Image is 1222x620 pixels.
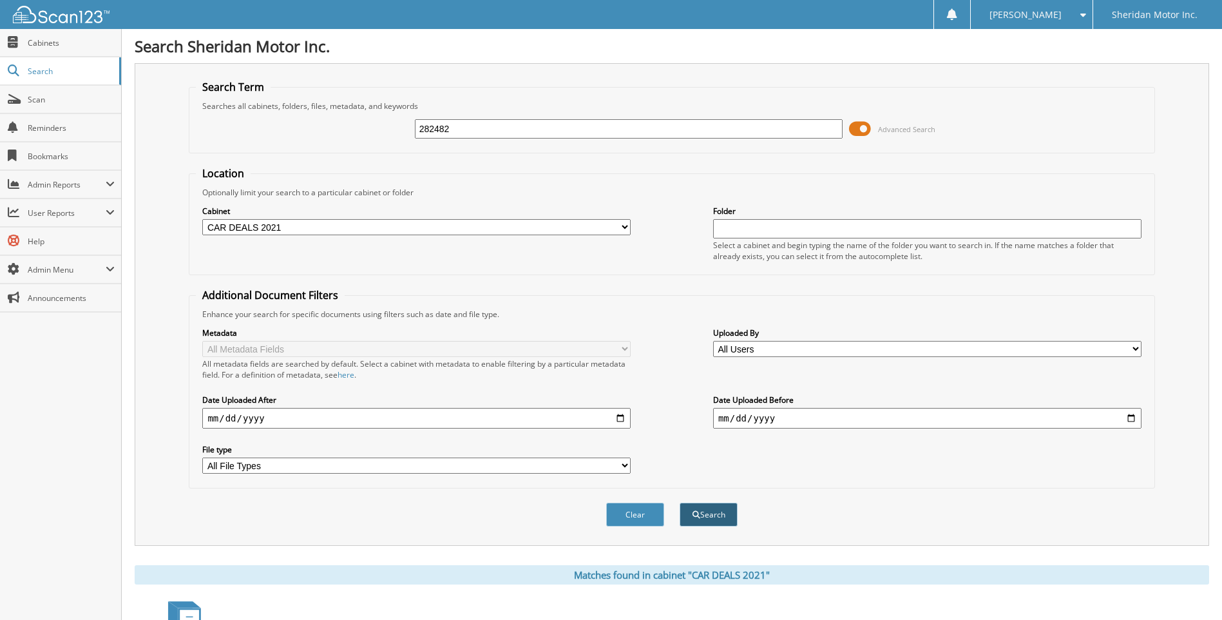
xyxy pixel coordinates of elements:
span: Announcements [28,293,115,304]
input: start [202,408,631,429]
img: scan123-logo-white.svg [13,6,110,23]
label: Metadata [202,327,631,338]
span: Search [28,66,113,77]
button: Clear [606,503,664,527]
span: Admin Menu [28,264,106,275]
div: All metadata fields are searched by default. Select a cabinet with metadata to enable filtering b... [202,358,631,380]
input: end [713,408,1141,429]
div: Matches found in cabinet "CAR DEALS 2021" [135,565,1209,585]
span: Help [28,236,115,247]
span: Sheridan Motor Inc. [1112,11,1198,19]
span: Bookmarks [28,151,115,162]
div: Searches all cabinets, folders, files, metadata, and keywords [196,101,1147,111]
h1: Search Sheridan Motor Inc. [135,35,1209,57]
div: Select a cabinet and begin typing the name of the folder you want to search in. If the name match... [713,240,1141,262]
label: Date Uploaded After [202,394,631,405]
span: Advanced Search [878,124,935,134]
iframe: Chat Widget [1158,558,1222,620]
label: Uploaded By [713,327,1141,338]
legend: Search Term [196,80,271,94]
label: File type [202,444,631,455]
legend: Location [196,166,251,180]
span: Scan [28,94,115,105]
span: [PERSON_NAME] [989,11,1062,19]
legend: Additional Document Filters [196,288,345,302]
span: Cabinets [28,37,115,48]
a: here [338,369,354,380]
span: User Reports [28,208,106,218]
div: Optionally limit your search to a particular cabinet or folder [196,187,1147,198]
button: Search [680,503,738,527]
label: Cabinet [202,206,631,217]
div: Enhance your search for specific documents using filters such as date and file type. [196,309,1147,320]
span: Reminders [28,122,115,133]
span: Admin Reports [28,179,106,190]
label: Folder [713,206,1141,217]
label: Date Uploaded Before [713,394,1141,405]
